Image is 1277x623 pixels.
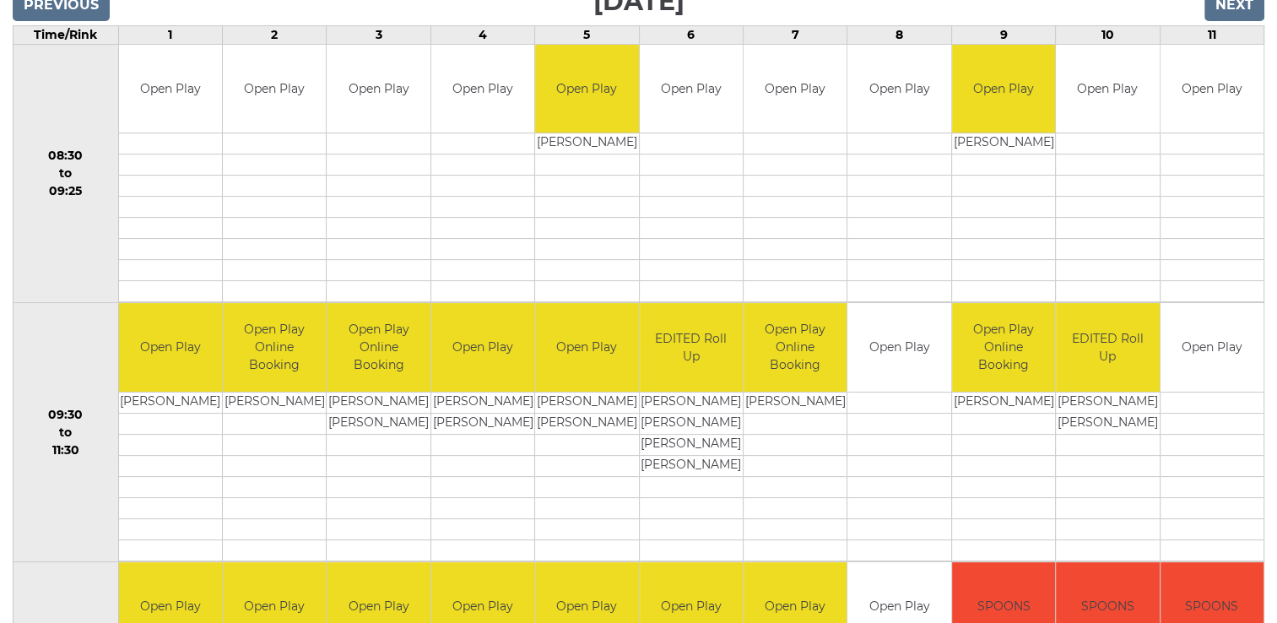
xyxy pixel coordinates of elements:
td: [PERSON_NAME] [952,133,1055,154]
td: Open Play [744,45,847,133]
td: [PERSON_NAME] [1056,392,1159,413]
td: Open Play [952,45,1055,133]
td: 7 [743,25,847,44]
td: [PERSON_NAME] [952,392,1055,413]
td: Open Play [119,303,222,392]
td: 10 [1056,25,1160,44]
td: Open Play Online Booking [744,303,847,392]
td: Open Play Online Booking [327,303,430,392]
td: 8 [847,25,951,44]
td: Open Play [847,303,950,392]
td: Open Play [327,45,430,133]
td: [PERSON_NAME] [119,392,222,413]
td: Open Play [1161,45,1264,133]
td: [PERSON_NAME] [431,413,534,434]
td: Open Play Online Booking [952,303,1055,392]
td: 6 [639,25,743,44]
td: 2 [222,25,326,44]
td: [PERSON_NAME] [431,392,534,413]
td: [PERSON_NAME] [327,413,430,434]
td: Open Play Online Booking [223,303,326,392]
td: 1 [118,25,222,44]
td: 4 [430,25,534,44]
td: Open Play [535,45,638,133]
td: 11 [1160,25,1264,44]
td: [PERSON_NAME] [640,434,743,455]
td: Open Play [431,45,534,133]
td: [PERSON_NAME] [535,392,638,413]
td: [PERSON_NAME] [1056,413,1159,434]
td: 3 [327,25,430,44]
td: 5 [535,25,639,44]
td: EDITED Roll Up [1056,303,1159,392]
td: 9 [951,25,1055,44]
td: [PERSON_NAME] [327,392,430,413]
td: Time/Rink [14,25,119,44]
td: [PERSON_NAME] [640,413,743,434]
td: EDITED Roll Up [640,303,743,392]
td: Open Play [431,303,534,392]
td: 09:30 to 11:30 [14,303,119,562]
td: [PERSON_NAME] [535,133,638,154]
td: Open Play [847,45,950,133]
td: Open Play [1161,303,1264,392]
td: 08:30 to 09:25 [14,44,119,303]
td: [PERSON_NAME] [744,392,847,413]
td: Open Play [535,303,638,392]
td: Open Play [640,45,743,133]
td: [PERSON_NAME] [535,413,638,434]
td: [PERSON_NAME] [640,455,743,476]
td: [PERSON_NAME] [223,392,326,413]
td: [PERSON_NAME] [640,392,743,413]
td: Open Play [1056,45,1159,133]
td: Open Play [223,45,326,133]
td: Open Play [119,45,222,133]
